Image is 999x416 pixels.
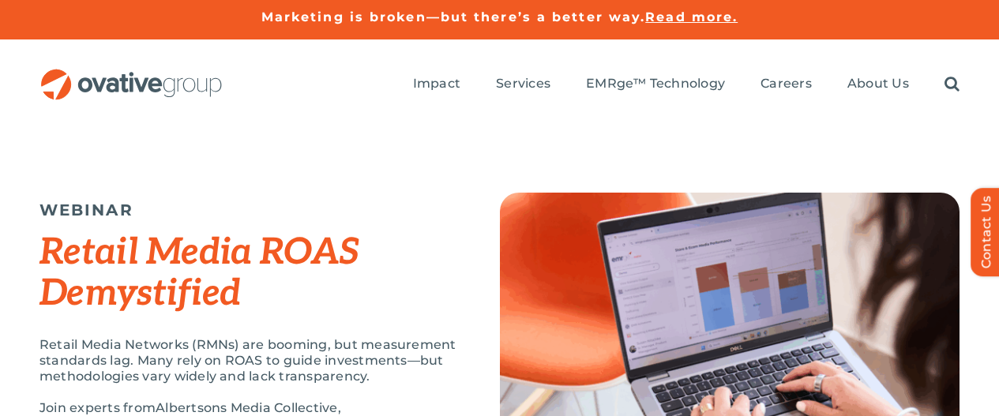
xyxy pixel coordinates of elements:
[847,76,909,92] span: About Us
[761,76,812,92] span: Careers
[496,76,550,92] span: Services
[496,76,550,93] a: Services
[261,9,646,24] a: Marketing is broken—but there’s a better way.
[645,9,738,24] a: Read more.
[586,76,725,92] span: EMRge™ Technology
[413,76,460,92] span: Impact
[413,76,460,93] a: Impact
[945,76,960,93] a: Search
[39,230,359,316] em: Retail Media ROAS Demystified
[586,76,725,93] a: EMRge™ Technology
[39,67,223,82] a: OG_Full_horizontal_RGB
[847,76,909,93] a: About Us
[39,201,460,219] h5: WEBINAR
[413,59,960,110] nav: Menu
[761,76,812,93] a: Careers
[39,337,460,384] p: Retail Media Networks (RMNs) are booming, but measurement standards lag. Many rely on ROAS to gui...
